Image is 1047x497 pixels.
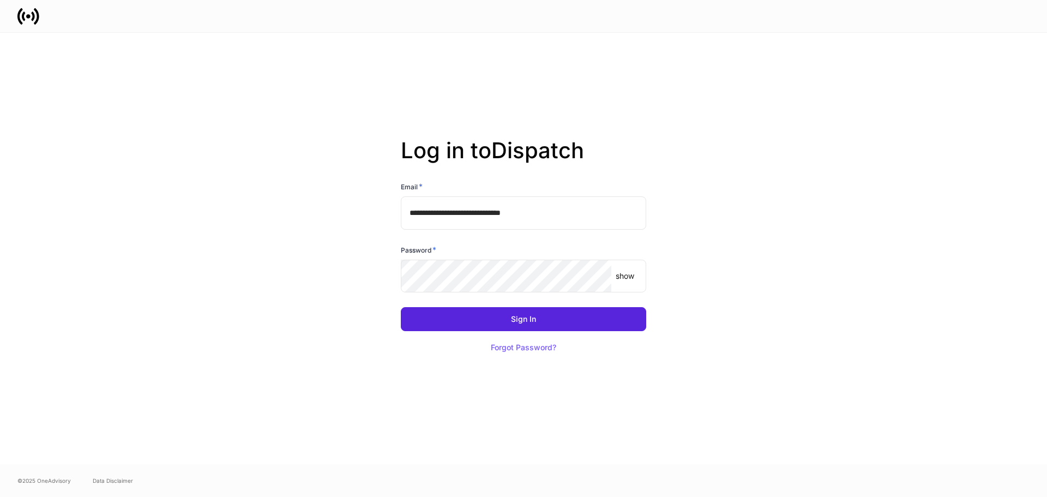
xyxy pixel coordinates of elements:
h2: Log in to Dispatch [401,137,646,181]
div: Forgot Password? [491,344,556,351]
button: Forgot Password? [477,336,570,360]
div: Sign In [511,315,536,323]
h6: Password [401,244,436,255]
a: Data Disclaimer [93,476,133,485]
p: show [616,271,634,282]
button: Sign In [401,307,646,331]
span: © 2025 OneAdvisory [17,476,71,485]
h6: Email [401,181,423,192]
